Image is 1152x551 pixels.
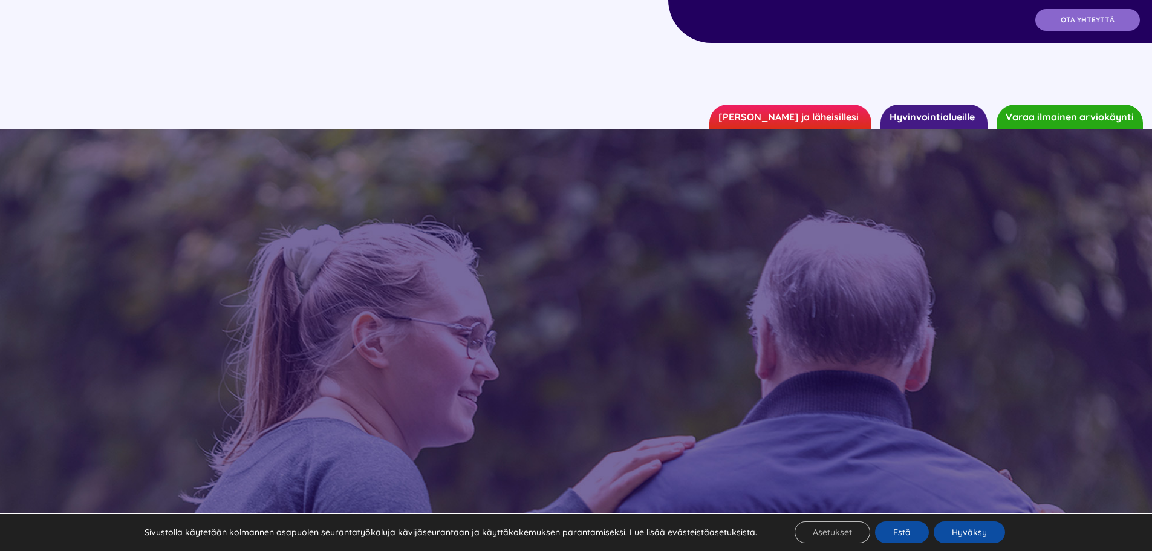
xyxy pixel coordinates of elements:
a: OTA YHTEYTTÄ [1035,9,1140,31]
button: Hyväksy [934,521,1005,543]
button: asetuksista [709,527,755,538]
p: Sivustolla käytetään kolmannen osapuolen seurantatyökaluja kävijäseurantaan ja käyttäkokemuksen p... [145,527,757,538]
a: Varaa ilmainen arviokäynti [997,105,1143,129]
button: Estä [875,521,929,543]
a: Hyvinvointialueille [880,105,988,129]
button: Asetukset [795,521,870,543]
a: [PERSON_NAME] ja läheisillesi [709,105,871,129]
span: OTA YHTEYTTÄ [1061,16,1115,24]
